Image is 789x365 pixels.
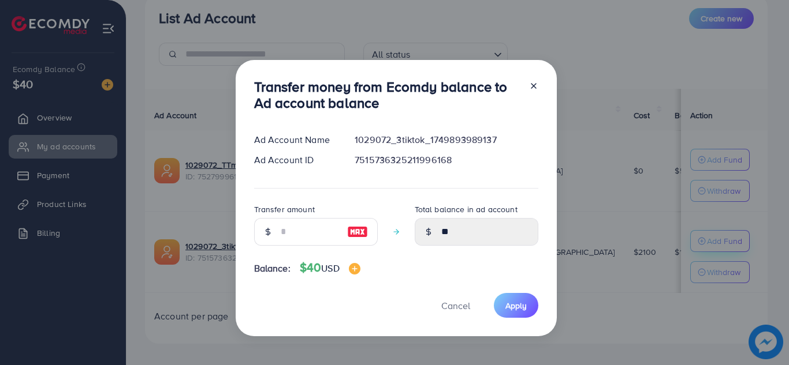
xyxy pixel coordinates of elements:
div: 7515736325211996168 [345,153,547,167]
button: Apply [494,293,538,318]
div: 1029072_3tiktok_1749893989137 [345,133,547,146]
img: image [349,263,360,274]
img: image [347,225,368,239]
label: Total balance in ad account [415,204,518,215]
h3: Transfer money from Ecomdy balance to Ad account balance [254,78,520,112]
span: USD [321,262,339,274]
span: Apply [505,300,527,311]
div: Ad Account ID [245,153,346,167]
span: Cancel [441,299,470,312]
div: Ad Account Name [245,133,346,146]
button: Cancel [427,293,485,318]
h4: $40 [300,261,360,275]
label: Transfer amount [254,204,315,215]
span: Balance: [254,262,291,275]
